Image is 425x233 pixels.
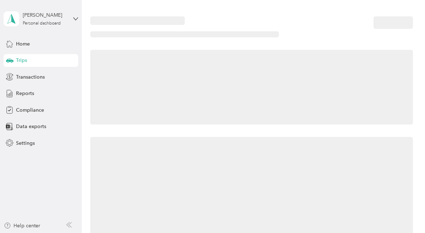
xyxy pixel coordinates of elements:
[16,40,30,48] span: Home
[16,139,35,147] span: Settings
[16,57,27,64] span: Trips
[23,11,67,19] div: [PERSON_NAME]
[16,90,34,97] span: Reports
[385,193,425,233] iframe: Everlance-gr Chat Button Frame
[16,106,44,114] span: Compliance
[23,21,61,26] div: Personal dashboard
[4,222,40,229] button: Help center
[16,73,45,81] span: Transactions
[16,123,46,130] span: Data exports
